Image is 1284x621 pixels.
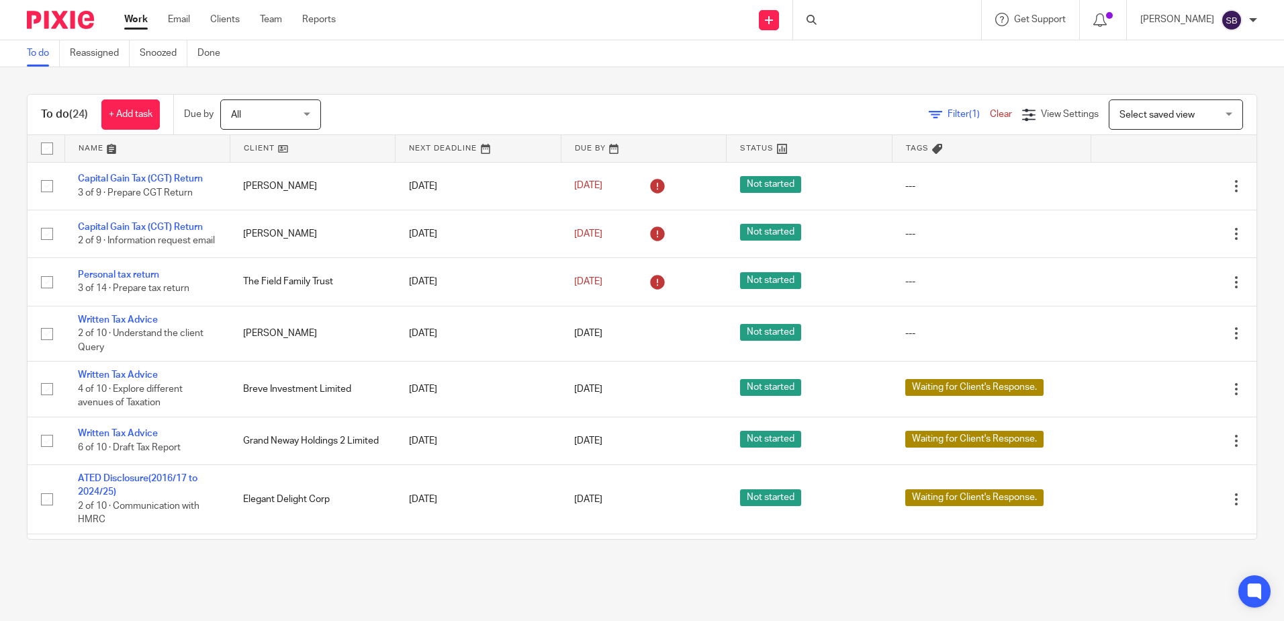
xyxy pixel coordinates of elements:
span: 4 of 10 · Explore different avenues of Taxation [78,384,183,408]
td: Breve Investment Limited [230,362,395,417]
span: [DATE] [574,436,602,446]
td: [DATE] [396,258,561,306]
a: Written Tax Advice [78,315,158,325]
a: Snoozed [140,40,187,67]
td: The Field Family Trust [230,258,395,306]
td: [PERSON_NAME] [230,162,395,210]
span: 6 of 10 · Draft Tax Report [78,443,181,452]
span: [DATE] [574,277,602,286]
a: Reports [302,13,336,26]
img: Pixie [27,11,94,29]
a: ATED Disclosure(2016/17 to 2024/25) [78,474,197,497]
span: (1) [969,110,980,119]
span: Tags [906,144,929,152]
img: svg%3E [1221,9,1242,31]
a: Done [197,40,230,67]
td: [PERSON_NAME] [230,210,395,257]
span: [DATE] [574,229,602,239]
td: Burak Eris [230,534,395,581]
span: Waiting for Client's Response. [905,489,1044,506]
span: Waiting for Client's Response. [905,431,1044,448]
span: Not started [740,489,801,506]
span: 2 of 10 · Understand the client Query [78,329,203,352]
span: Get Support [1014,15,1066,24]
td: [PERSON_NAME] [230,306,395,361]
div: --- [905,227,1077,241]
span: Not started [740,176,801,193]
a: Reassigned [70,40,130,67]
td: [DATE] [396,417,561,464]
p: Due by [184,108,214,121]
span: [DATE] [574,384,602,394]
span: 2 of 10 · Communication with HMRC [78,501,199,525]
a: Written Tax Advice [78,370,158,380]
a: Capital Gain Tax (CGT) Return [78,222,203,232]
td: [DATE] [396,465,561,534]
a: Personal tax return [78,270,159,280]
td: [DATE] [396,306,561,361]
div: --- [905,275,1077,288]
span: Waiting for Client's Response. [905,379,1044,396]
td: [DATE] [396,362,561,417]
p: [PERSON_NAME] [1140,13,1214,26]
h1: To do [41,108,88,122]
span: Not started [740,431,801,448]
span: 3 of 9 · Prepare CGT Return [78,188,193,198]
td: Grand Neway Holdings 2 Limited [230,417,395,464]
td: Elegant Delight Corp [230,465,395,534]
span: View Settings [1041,110,1099,119]
a: Capital Gain Tax (CGT) Return [78,174,203,183]
div: --- [905,327,1077,340]
span: [DATE] [574,181,602,191]
span: All [231,110,241,120]
a: Written Tax Advice [78,429,158,438]
a: Clear [990,110,1012,119]
span: 3 of 14 · Prepare tax return [78,284,189,294]
span: Select saved view [1119,110,1195,120]
a: To do [27,40,60,67]
td: [DATE] [396,162,561,210]
td: [DATE] [396,534,561,581]
a: Clients [210,13,240,26]
span: Filter [948,110,990,119]
span: Not started [740,379,801,396]
span: 2 of 9 · Information request email [78,236,215,245]
span: [DATE] [574,495,602,504]
span: (24) [69,109,88,120]
a: Work [124,13,148,26]
span: Not started [740,272,801,289]
span: [DATE] [574,329,602,338]
a: + Add task [101,99,160,130]
span: Not started [740,324,801,341]
span: Not started [740,224,801,241]
a: Team [260,13,282,26]
div: --- [905,179,1077,193]
td: [DATE] [396,210,561,257]
a: Email [168,13,190,26]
